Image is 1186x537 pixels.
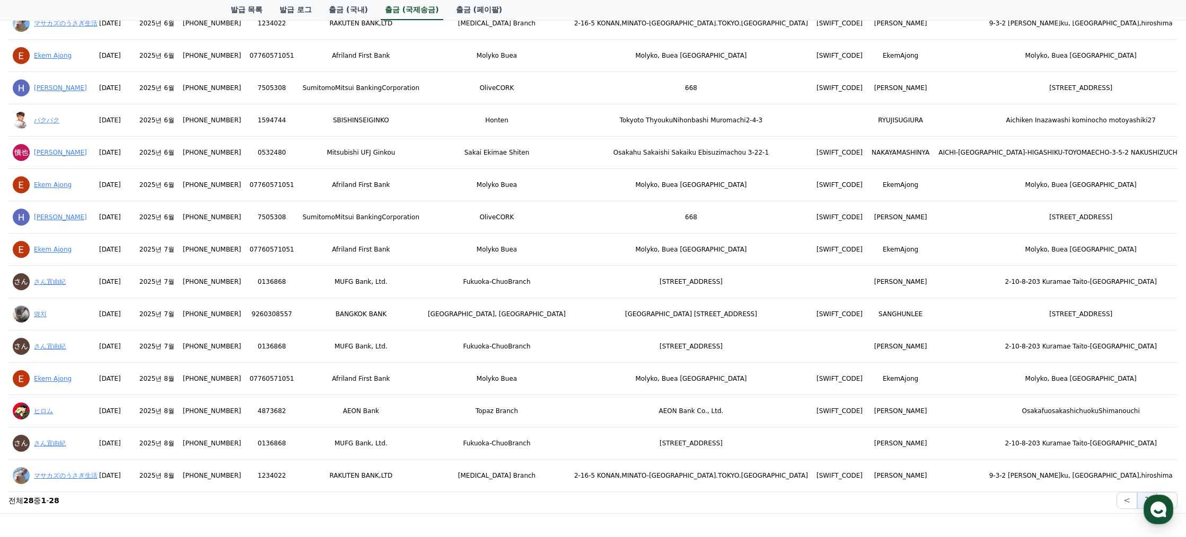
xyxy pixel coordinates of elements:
td: [MEDICAL_DATA] Branch [424,7,570,40]
td: [SWIFT_CODE] [812,395,867,427]
td: SANGHUNLEE [867,298,934,330]
td: SumitomoMitsui BankingCorporation [298,201,424,234]
a: ヒロム [34,407,53,415]
td: [DATE] [85,460,135,492]
td: [PERSON_NAME] [867,395,934,427]
td: [PHONE_NUMBER] [179,40,245,72]
button: > [1157,492,1178,509]
td: 2025년 6월 [135,137,179,169]
td: EkemAjong [867,363,934,395]
td: 07760571051 [245,234,298,266]
button: 1 [1137,492,1156,509]
td: 7505308 [245,201,298,234]
td: Molyko Buea [424,169,570,201]
td: Molyko Buea [424,363,570,395]
td: MUFG Bank, Ltd. [298,330,424,363]
td: NAKAYAMASHINYA [867,137,934,169]
td: Molyko, Buea [GEOGRAPHIC_DATA] [570,363,812,395]
td: [DATE] [85,330,135,363]
a: [PERSON_NAME] [34,213,87,221]
span: 대화 [97,352,110,361]
td: 2025년 8월 [135,427,179,460]
img: ACg8ocLzDUhh0XkdBJeeOZ4iiVkhiEfw1cQWZHW69fbQw4vrk-1CrOtF=s96-c [13,402,30,419]
td: 668 [570,72,812,104]
td: [PERSON_NAME] [867,460,934,492]
td: SBISHINSEIGINKO [298,104,424,137]
td: [GEOGRAPHIC_DATA] [STREET_ADDRESS] [570,298,812,330]
td: EkemAjong [867,234,934,266]
td: 0532480 [245,137,298,169]
img: ACg8ocJw8JX3X_UhpEkXgj2RF4u1TqAjz-amm8oRycdm_4S-RelYnQ=s96-c [13,370,30,387]
td: EkemAjong [867,40,934,72]
td: [SWIFT_CODE] [812,72,867,104]
a: 명치 [34,310,47,318]
td: Fukuoka-ChuoBranch [424,266,570,298]
td: [PERSON_NAME] [867,201,934,234]
a: [PERSON_NAME] [34,149,87,156]
img: ACg8ocJw8JX3X_UhpEkXgj2RF4u1TqAjz-amm8oRycdm_4S-RelYnQ=s96-c [13,241,30,258]
td: Fukuoka-ChuoBranch [424,330,570,363]
td: [PHONE_NUMBER] [179,201,245,234]
td: 0136868 [245,266,298,298]
td: [PHONE_NUMBER] [179,72,245,104]
td: [PERSON_NAME] [867,72,934,104]
td: 2025년 7월 [135,330,179,363]
td: 9260308557 [245,298,298,330]
td: [SWIFT_CODE] [812,201,867,234]
td: OliveCORK [424,72,570,104]
td: 2025년 7월 [135,298,179,330]
td: [MEDICAL_DATA] Branch [424,460,570,492]
td: [PHONE_NUMBER] [179,363,245,395]
a: Ekem Ajong [34,181,72,189]
td: 2025년 8월 [135,395,179,427]
td: RAKUTEN BANK,LTD [298,460,424,492]
td: Mitsubishi UFJ Ginkou [298,137,424,169]
td: [PERSON_NAME] [867,427,934,460]
td: 2025년 8월 [135,363,179,395]
a: Ekem Ajong [34,246,72,253]
td: [STREET_ADDRESS] [570,427,812,460]
span: 홈 [33,352,40,360]
a: さん宜由紀 [34,278,66,285]
td: 1234022 [245,7,298,40]
td: [PHONE_NUMBER] [179,427,245,460]
a: Ekem Ajong [34,375,72,382]
img: ACg8ocL-2j_eWh9VrlXcBw34-OKemKpzi0aKgLACMewrH7gxoDrc39o=s96-c [13,209,30,226]
td: 668 [570,201,812,234]
td: RYUJISUGIURA [867,104,934,137]
td: 2025년 6월 [135,7,179,40]
a: マサカズのうさぎ生活 [34,472,98,479]
td: 1234022 [245,460,298,492]
td: Fukuoka-ChuoBranch [424,427,570,460]
img: ACg8ocKdnCZ2IOwzEA16KAbNbXkMGHwpCI2080qmbj66knNWQ5nPe3c=s96-c [13,306,30,323]
td: 2025년 6월 [135,201,179,234]
td: 4873682 [245,395,298,427]
td: [DATE] [85,104,135,137]
td: [STREET_ADDRESS] [570,266,812,298]
td: [SWIFT_CODE] [812,7,867,40]
td: 2025년 8월 [135,460,179,492]
td: MUFG Bank, Ltd. [298,427,424,460]
button: < [1117,492,1137,509]
td: [PHONE_NUMBER] [179,330,245,363]
td: BANGKOK BANK [298,298,424,330]
td: [PHONE_NUMBER] [179,395,245,427]
td: Topaz Branch [424,395,570,427]
a: 설정 [137,336,204,362]
td: 07760571051 [245,363,298,395]
td: 2025년 6월 [135,169,179,201]
td: MUFG Bank, Ltd. [298,266,424,298]
td: Afriland First Bank [298,40,424,72]
strong: 28 [23,496,33,505]
td: Molyko, Buea [GEOGRAPHIC_DATA] [570,40,812,72]
td: AEON Bank Co., Ltd. [570,395,812,427]
td: 2025년 6월 [135,40,179,72]
td: [GEOGRAPHIC_DATA], [GEOGRAPHIC_DATA] [424,298,570,330]
td: [SWIFT_CODE] [812,234,867,266]
img: ACg8ocJw8JX3X_UhpEkXgj2RF4u1TqAjz-amm8oRycdm_4S-RelYnQ=s96-c [13,47,30,64]
td: Honten [424,104,570,137]
td: RAKUTEN BANK,LTD [298,7,424,40]
a: さん宜由紀 [34,440,66,447]
a: マサカズのうさぎ生活 [34,20,98,27]
td: [PERSON_NAME] [867,330,934,363]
